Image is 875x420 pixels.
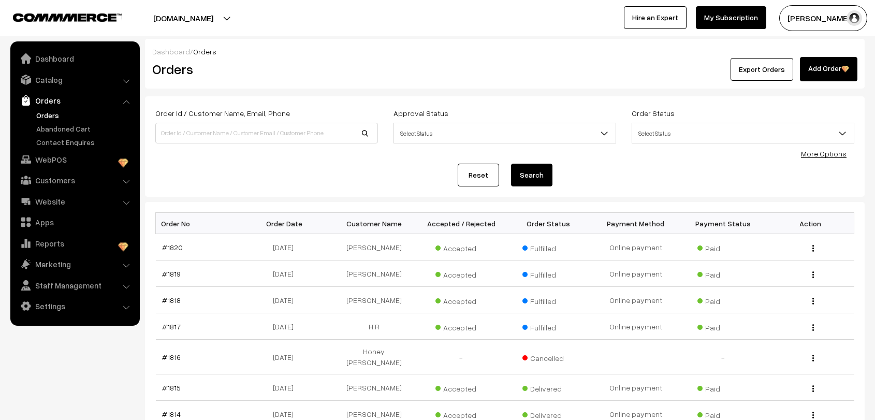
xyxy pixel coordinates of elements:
img: COMMMERCE [13,13,122,21]
td: H R [330,313,418,340]
button: [PERSON_NAME]… [779,5,867,31]
a: Catalog [13,70,136,89]
a: More Options [801,149,847,158]
button: Search [511,164,552,186]
span: Paid [697,293,749,307]
a: Add Order [800,57,857,81]
span: Select Status [394,124,616,142]
img: user [847,10,862,26]
a: Settings [13,297,136,315]
td: [PERSON_NAME] [330,287,418,313]
span: Delivered [522,381,574,394]
a: COMMMERCE [13,10,104,23]
img: Menu [812,298,814,305]
span: Paid [697,381,749,394]
td: [PERSON_NAME] [330,260,418,287]
a: Staff Management [13,276,136,295]
th: Order Status [505,213,592,234]
td: Online payment [592,260,680,287]
a: Dashboard [152,47,190,56]
span: Select Status [632,123,854,143]
label: Order Status [632,108,675,119]
span: Accepted [435,381,487,394]
span: Orders [193,47,216,56]
th: Customer Name [330,213,418,234]
a: #1819 [162,269,181,278]
span: Fulfilled [522,320,574,333]
th: Accepted / Rejected [417,213,505,234]
a: #1820 [162,243,183,252]
th: Action [767,213,854,234]
label: Order Id / Customer Name, Email, Phone [155,108,290,119]
span: Paid [697,267,749,280]
a: WebPOS [13,150,136,169]
th: Order Date [243,213,330,234]
button: [DOMAIN_NAME] [117,5,250,31]
h2: Orders [152,61,377,77]
a: Hire an Expert [624,6,687,29]
img: Menu [812,412,814,418]
a: #1818 [162,296,181,305]
a: Marketing [13,255,136,273]
a: #1814 [162,410,181,418]
span: Accepted [435,293,487,307]
span: Paid [697,320,749,333]
td: - [417,340,505,374]
th: Order No [156,213,243,234]
label: Approval Status [393,108,448,119]
span: Accepted [435,320,487,333]
a: Dashboard [13,49,136,68]
td: Online payment [592,374,680,401]
a: Orders [13,91,136,110]
img: Menu [812,385,814,392]
span: Fulfilled [522,267,574,280]
img: Menu [812,324,814,331]
a: Website [13,192,136,211]
a: Abandoned Cart [34,123,136,134]
input: Order Id / Customer Name / Customer Email / Customer Phone [155,123,378,143]
a: #1816 [162,353,181,361]
td: Online payment [592,313,680,340]
a: My Subscription [696,6,766,29]
a: #1815 [162,383,181,392]
img: Menu [812,271,814,278]
td: Online payment [592,234,680,260]
span: Fulfilled [522,240,574,254]
span: Select Status [632,124,854,142]
span: Accepted [435,267,487,280]
td: - [679,340,767,374]
th: Payment Status [679,213,767,234]
img: Menu [812,355,814,361]
a: Apps [13,213,136,231]
td: [PERSON_NAME] [330,234,418,260]
span: Paid [697,240,749,254]
td: Honey [PERSON_NAME] [330,340,418,374]
td: Online payment [592,287,680,313]
span: Select Status [393,123,616,143]
button: Export Orders [731,58,793,81]
td: [DATE] [243,260,330,287]
a: Orders [34,110,136,121]
td: [DATE] [243,313,330,340]
a: Customers [13,171,136,190]
a: Reset [458,164,499,186]
td: [DATE] [243,287,330,313]
td: [DATE] [243,340,330,374]
td: [PERSON_NAME] [330,374,418,401]
td: [DATE] [243,234,330,260]
img: Menu [812,245,814,252]
a: Contact Enquires [34,137,136,148]
td: [DATE] [243,374,330,401]
span: Cancelled [522,350,574,364]
a: #1817 [162,322,181,331]
span: Accepted [435,240,487,254]
a: Reports [13,234,136,253]
span: Fulfilled [522,293,574,307]
div: / [152,46,857,57]
th: Payment Method [592,213,680,234]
